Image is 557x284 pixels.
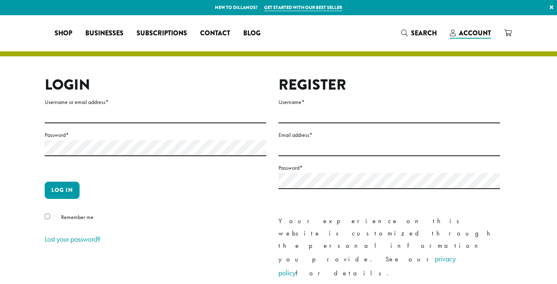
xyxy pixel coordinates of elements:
[395,26,443,40] a: Search
[264,4,342,11] a: Get started with our best seller
[243,28,260,39] span: Blog
[411,28,437,38] span: Search
[278,97,500,107] label: Username
[200,28,230,39] span: Contact
[85,28,123,39] span: Businesses
[137,28,187,39] span: Subscriptions
[45,76,266,94] h2: Login
[45,234,100,244] a: Lost your password?
[61,213,94,221] span: Remember me
[278,254,456,277] a: privacy policy
[55,28,72,39] span: Shop
[45,130,266,140] label: Password
[278,76,500,94] h2: Register
[45,97,266,107] label: Username or email address
[278,130,500,140] label: Email address
[278,163,500,173] label: Password
[278,215,500,280] p: Your experience on this website is customized through the personal information you provide. See o...
[48,27,79,40] a: Shop
[45,182,80,199] button: Log in
[459,28,491,38] span: Account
